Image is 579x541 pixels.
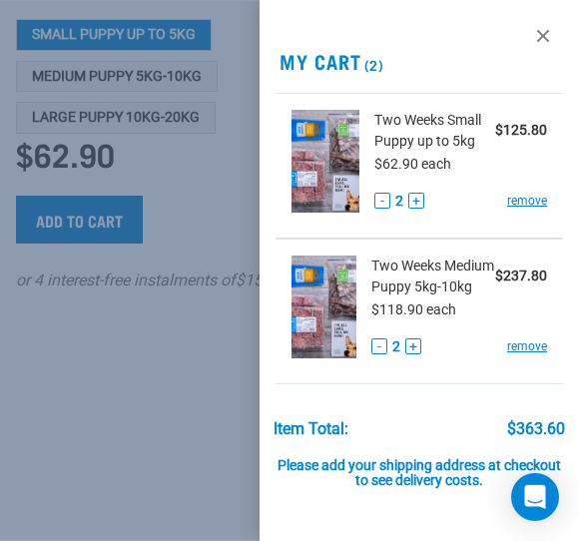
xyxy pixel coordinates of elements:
button: + [408,193,424,209]
h2: My Cart [260,50,579,73]
span: Two Weeks Medium Puppy 5kg-10kg [371,256,495,297]
span: $62.90 each [374,156,451,172]
div: Please add your shipping address at checkout to see delivery costs. [274,438,566,490]
img: Get Started Puppy [291,110,359,213]
div: Item Total: [274,420,348,438]
button: + [405,338,421,354]
div: Open Intercom Messenger [511,473,559,521]
span: 2 [395,191,403,212]
span: 2 [392,336,400,357]
span: Two Weeks Small Puppy up to 5kg [374,110,495,152]
button: - [374,193,390,209]
a: remove [507,192,547,210]
div: $363.60 [507,420,565,438]
strong: $237.80 [495,268,547,283]
a: remove [507,337,547,355]
button: - [371,338,387,354]
span: $118.90 each [371,301,456,317]
strong: $125.80 [495,122,547,138]
img: Get Started Puppy [291,256,356,358]
span: (2) [361,61,384,68]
